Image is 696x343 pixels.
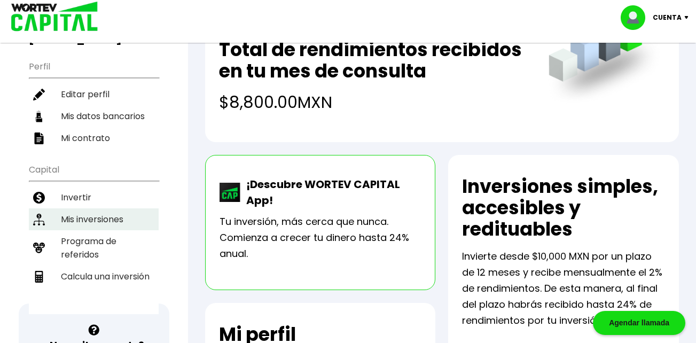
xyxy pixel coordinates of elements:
[220,183,241,202] img: wortev-capital-app-icon
[621,5,653,30] img: profile-image
[241,176,421,208] p: ¡Descubre WORTEV CAPITAL App!
[33,132,45,144] img: contrato-icon.f2db500c.svg
[29,208,159,230] a: Mis inversiones
[29,127,159,149] a: Mi contrato
[33,214,45,225] img: inversiones-icon.6695dc30.svg
[29,266,159,287] a: Calcula una inversión
[462,176,665,240] h2: Inversiones simples, accesibles y redituables
[219,90,527,114] h4: $8,800.00 MXN
[33,271,45,283] img: calculadora-icon.17d418c4.svg
[682,16,696,19] img: icon-down
[33,111,45,122] img: datos-icon.10cf9172.svg
[29,158,159,314] ul: Capital
[219,39,527,82] h2: Total de rendimientos recibidos en tu mes de consulta
[29,83,159,105] a: Editar perfil
[33,89,45,100] img: editar-icon.952d3147.svg
[29,186,159,208] a: Invertir
[462,248,665,329] p: Invierte desde $10,000 MXN por un plazo de 12 meses y recibe mensualmente el 2% de rendimientos. ...
[29,19,159,46] h3: Buen día,
[593,311,685,335] div: Agendar llamada
[29,105,159,127] a: Mis datos bancarios
[33,192,45,204] img: invertir-icon.b3b967d7.svg
[653,10,682,26] p: Cuenta
[29,230,159,266] a: Programa de referidos
[33,242,45,254] img: recomiendanos-icon.9b8e9327.svg
[220,214,421,262] p: Tu inversión, más cerca que nunca. Comienza a crecer tu dinero hasta 24% anual.
[29,54,159,149] ul: Perfil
